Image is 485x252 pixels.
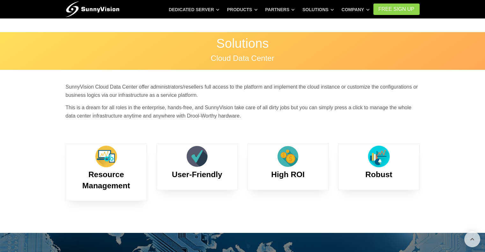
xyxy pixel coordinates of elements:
b: User-Friendly [172,170,222,179]
b: High ROI [271,170,305,179]
p: This is a dream for all roles in the enterprise, hands-free, and SunnyVision take care of all dir... [66,104,420,120]
img: flat-stat-mon.png [93,144,119,169]
b: Robust [365,170,392,179]
img: bonus.png [275,144,301,169]
p: Cloud Data Center [66,54,420,62]
a: Dedicated Server [169,4,219,15]
a: Products [227,4,258,15]
img: check.png [184,144,210,169]
a: FREE Sign Up [373,4,420,15]
p: SunnyVision Cloud Data Center offer administrators/resellers full access to the platform and impl... [66,83,420,99]
a: Partners [265,4,295,15]
img: flat-stat-chart.png [366,144,392,169]
b: Resource Management [82,170,130,190]
a: Solutions [302,4,334,15]
p: Solutions [66,37,420,50]
a: Company [342,4,370,15]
